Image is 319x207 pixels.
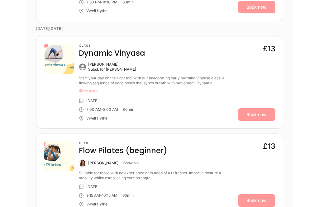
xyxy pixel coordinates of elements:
[79,48,145,58] h4: Dynamic Vinyasa
[88,161,118,166] div: [PERSON_NAME]
[122,193,134,198] div: 60 min
[79,141,167,145] h3: Class
[79,76,228,86] div: Start your day on the right foot with our invigorating early morning Vinyasa class! A flowing seq...
[79,159,86,167] img: Kate Arnold
[86,107,101,112] div: 7:00 AM
[102,193,117,198] div: 10:15 AM
[263,44,275,54] div: £13
[100,193,102,198] div: -
[238,108,275,121] a: Book now
[86,202,107,207] div: Vwell Hythe
[88,67,136,72] div: Subst. for [PERSON_NAME]
[86,184,98,189] div: [DATE]
[103,107,118,112] div: 8:00 AM
[79,44,145,48] h3: Class
[79,146,167,156] h4: Flow Pilates (beginner)
[101,107,103,112] div: -
[86,8,107,13] div: Vwell Hythe
[238,194,275,207] a: Book now
[263,141,275,151] div: £13
[44,44,74,74] img: 700b52c3-107a-499f-8a38-c4115c73b02f.png
[238,1,275,13] a: Book now
[36,21,283,36] time: [DATE][DATE]
[86,116,107,121] div: Vwell Hythe
[123,161,139,166] button: Show bio
[86,193,100,198] div: 9:15 AM
[44,141,74,171] img: aa553f9f-2931-4451-b727-72da8bd8ddcb.png
[88,62,136,67] div: [PERSON_NAME]
[79,88,228,93] button: Show more
[79,171,228,181] div: Suitable for those with no experience or in need of a refresher. Improve posture & mobility whils...
[86,98,98,103] div: [DATE]
[123,107,134,112] div: 60 min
